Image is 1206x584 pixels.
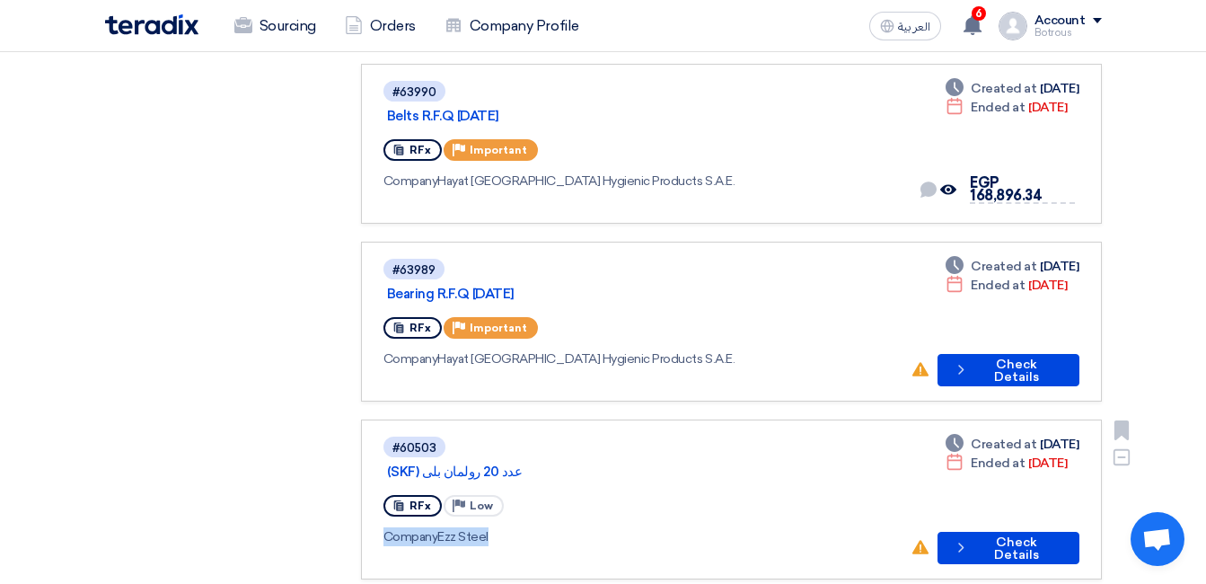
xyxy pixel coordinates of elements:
[409,500,431,512] span: RFx
[946,454,1067,473] div: [DATE]
[1034,28,1102,38] div: Botrous
[409,144,431,156] span: RFx
[972,6,986,21] span: 6
[383,172,905,190] div: Hayat [GEOGRAPHIC_DATA] Hygienic Products S.A.E.
[946,79,1078,98] div: [DATE]
[383,527,897,546] div: Ezz Steel
[946,257,1078,276] div: [DATE]
[330,6,430,46] a: Orders
[470,144,527,156] span: Important
[1131,512,1184,566] div: Open chat
[383,173,438,189] span: Company
[946,435,1078,454] div: [DATE]
[1034,13,1086,29] div: Account
[387,108,836,124] a: Belts R.F.Q [DATE]
[971,276,1025,295] span: Ended at
[220,6,330,46] a: Sourcing
[383,351,438,367] span: Company
[938,354,1078,386] button: Check Details
[105,14,198,35] img: Teradix logo
[971,435,1036,454] span: Created at
[392,86,436,98] div: #63990
[409,322,431,334] span: RFx
[971,257,1036,276] span: Created at
[430,6,594,46] a: Company Profile
[383,350,897,368] div: Hayat [GEOGRAPHIC_DATA] Hygienic Products S.A.E.
[869,12,941,40] button: العربية
[999,12,1027,40] img: profile_test.png
[898,21,930,33] span: العربية
[470,500,493,512] span: Low
[970,174,1042,204] span: EGP 168,896.34
[383,529,438,544] span: Company
[971,454,1025,473] span: Ended at
[938,532,1078,564] button: Check Details
[971,79,1036,98] span: Created at
[392,264,436,276] div: #63989
[470,322,527,334] span: Important
[971,98,1025,117] span: Ended at
[946,276,1067,295] div: [DATE]
[387,286,836,302] a: Bearing R.F.Q [DATE]
[392,442,436,454] div: #60503
[946,98,1067,117] div: [DATE]
[387,464,836,480] a: عدد 20 رولمان بلى (SKF)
